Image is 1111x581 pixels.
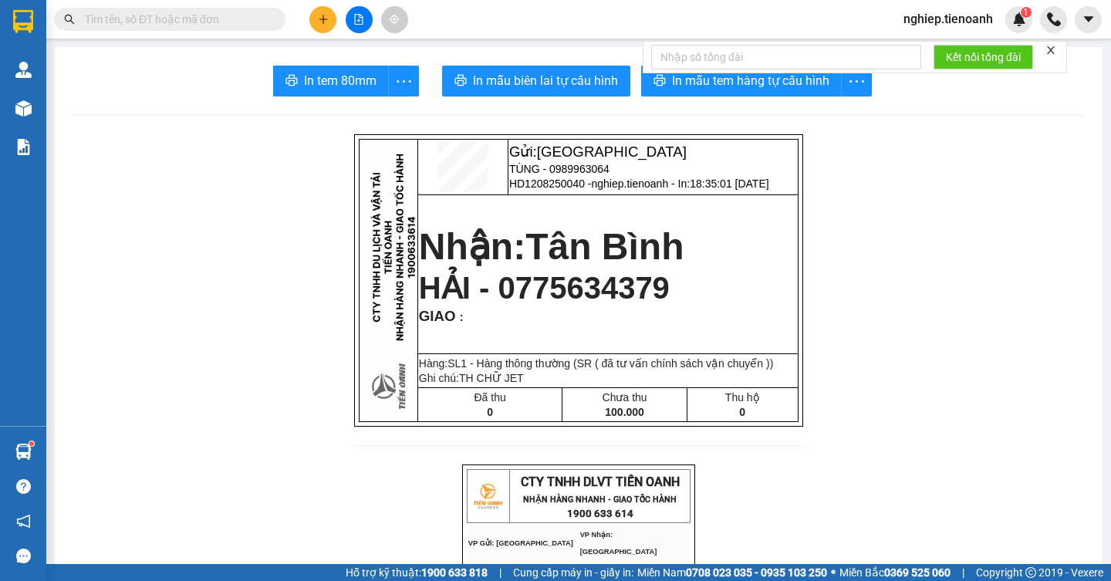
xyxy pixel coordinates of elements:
span: search [64,14,75,25]
span: Ghi chú: [419,372,524,384]
span: In tem 80mm [304,71,377,90]
img: solution-icon [15,139,32,155]
span: nghiep.tienoanh [891,9,1005,29]
strong: Nhận: [419,226,684,267]
span: 0 [739,406,745,418]
span: 1 - Hàng thông thường (SR ( đã tư vấn chính sách vận chuyển )) [461,357,773,370]
span: VP Nhận: [GEOGRAPHIC_DATA] [580,531,657,556]
span: printer [454,74,467,89]
span: VP Gửi: [GEOGRAPHIC_DATA] [468,539,573,547]
sup: 1 [29,441,34,446]
span: : [456,311,464,323]
span: file-add [353,14,364,25]
strong: NHẬN HÀNG NHANH - GIAO TỐC HÀNH [523,495,677,505]
button: aim [381,6,408,33]
span: [GEOGRAPHIC_DATA] [537,144,687,160]
input: Tìm tên, số ĐT hoặc mã đơn [85,11,267,28]
img: warehouse-icon [15,444,32,460]
span: plus [318,14,329,25]
span: Miền Bắc [839,564,951,581]
img: warehouse-icon [15,62,32,78]
sup: 1 [1021,7,1032,18]
span: Kết nối tổng đài [946,49,1021,66]
img: icon-new-feature [1012,12,1026,26]
button: printerIn tem 80mm [273,66,389,96]
span: 100.000 [605,406,644,418]
span: Hỗ trợ kỹ thuật: [346,564,488,581]
button: printerIn mẫu tem hàng tự cấu hình [641,66,842,96]
span: Miền Nam [637,564,827,581]
span: question-circle [16,479,31,494]
span: TH CHỮ JET [459,372,524,384]
button: plus [309,6,336,33]
button: caret-down [1075,6,1102,33]
button: file-add [346,6,373,33]
span: notification [16,514,31,529]
span: more [389,72,418,91]
strong: 0708 023 035 - 0935 103 250 [686,566,827,579]
span: Chưa thu [603,391,647,404]
span: 18:35:01 [DATE] [690,177,768,190]
strong: 1900 633 614 [567,508,633,519]
span: 1 [1023,7,1028,18]
span: HD1208250040 - [509,177,769,190]
span: close [1045,45,1056,56]
button: printerIn mẫu biên lai tự cấu hình [442,66,630,96]
button: more [388,66,419,96]
span: | [962,564,964,581]
span: message [16,549,31,563]
span: HẢI - 0775634379 [419,271,670,305]
span: more [842,72,871,91]
span: In mẫu tem hàng tự cấu hình [672,71,829,90]
span: ⚪️ [831,569,836,576]
span: nghiep.tienoanh - In: [592,177,769,190]
span: Thu hộ [725,391,760,404]
input: Nhập số tổng đài [651,45,921,69]
strong: 0369 525 060 [884,566,951,579]
img: logo [468,477,507,515]
span: copyright [1025,567,1036,578]
span: Đã thu [474,391,506,404]
span: printer [285,74,298,89]
span: Cung cấp máy in - giấy in: [513,564,633,581]
img: phone-icon [1047,12,1061,26]
span: Gửi: [509,144,687,160]
span: Tân Bình [525,226,684,267]
span: In mẫu biên lai tự cấu hình [473,71,618,90]
span: CTY TNHH DLVT TIẾN OANH [521,475,680,489]
span: 0 [487,406,493,418]
span: caret-down [1082,12,1096,26]
span: aim [389,14,400,25]
span: GIAO [419,308,456,324]
strong: 1900 633 818 [421,566,488,579]
img: warehouse-icon [15,100,32,117]
button: Kết nối tổng đài [934,45,1033,69]
button: more [841,66,872,96]
img: logo-vxr [13,10,33,33]
span: | [499,564,501,581]
span: printer [653,74,666,89]
span: Hàng:SL [419,357,773,370]
span: TÙNG - 0989963064 [509,163,610,175]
